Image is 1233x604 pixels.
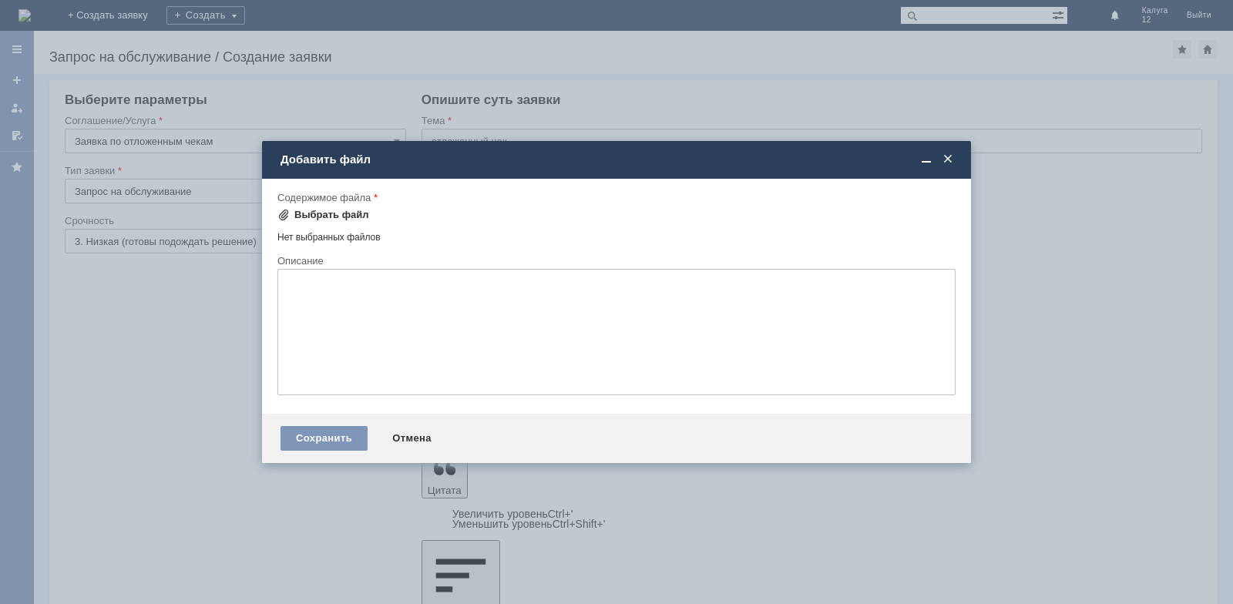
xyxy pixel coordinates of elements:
div: Добавить файл [281,153,956,166]
span: Свернуть (Ctrl + M) [919,153,934,166]
div: Выбрать файл [294,209,369,221]
span: Закрыть [940,153,956,166]
div: Нет выбранных файлов [277,226,956,243]
div: Содержимое файла [277,193,952,203]
div: здравствуйте. удалите пожалуйста отложенный чек. спасибо [6,6,225,31]
div: Описание [277,256,952,266]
